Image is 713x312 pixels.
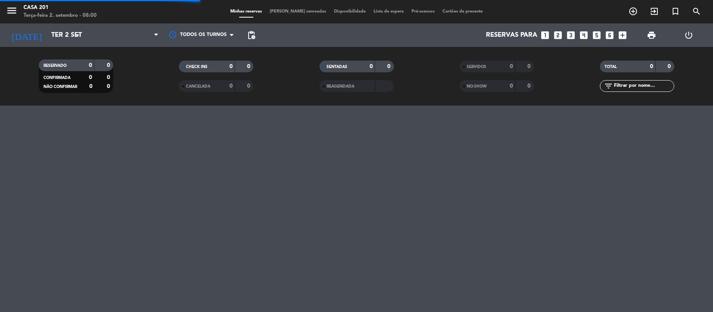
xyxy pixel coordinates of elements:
[692,7,701,16] i: search
[186,84,210,88] span: CANCELADA
[605,65,617,69] span: TOTAL
[89,75,92,80] strong: 0
[107,63,112,68] strong: 0
[467,65,486,69] span: SERVIDOS
[650,64,653,69] strong: 0
[247,64,252,69] strong: 0
[330,9,370,14] span: Disponibilidade
[370,64,373,69] strong: 0
[6,27,47,44] i: [DATE]
[229,64,233,69] strong: 0
[107,84,112,89] strong: 0
[467,84,487,88] span: NO-SHOW
[226,9,266,14] span: Minhas reservas
[266,9,330,14] span: [PERSON_NAME] semeadas
[527,83,532,89] strong: 0
[23,12,97,20] div: Terça-feira 2. setembro - 08:00
[408,9,439,14] span: Pré-acessos
[43,85,77,89] span: NÃO CONFIRMAR
[387,64,392,69] strong: 0
[670,23,707,47] div: LOG OUT
[647,30,656,40] span: print
[89,84,92,89] strong: 0
[510,64,513,69] strong: 0
[73,30,82,40] i: arrow_drop_down
[540,30,550,40] i: looks_one
[439,9,487,14] span: Cartões de presente
[327,65,347,69] span: SENTADAS
[668,64,672,69] strong: 0
[247,83,252,89] strong: 0
[527,64,532,69] strong: 0
[486,32,537,39] span: Reservas para
[579,30,589,40] i: looks_4
[43,64,67,68] span: RESERVADO
[592,30,602,40] i: looks_5
[628,7,638,16] i: add_circle_outline
[89,63,92,68] strong: 0
[327,84,354,88] span: REAGENDADA
[553,30,563,40] i: looks_two
[43,76,70,80] span: CONFIRMADA
[650,7,659,16] i: exit_to_app
[186,65,208,69] span: CHECK INS
[684,30,693,40] i: power_settings_new
[617,30,628,40] i: add_box
[370,9,408,14] span: Lista de espera
[23,4,97,12] div: Casa 201
[566,30,576,40] i: looks_3
[604,81,613,91] i: filter_list
[605,30,615,40] i: looks_6
[229,83,233,89] strong: 0
[6,5,18,19] button: menu
[671,7,680,16] i: turned_in_not
[247,30,256,40] span: pending_actions
[6,5,18,16] i: menu
[613,82,674,90] input: Filtrar por nome...
[510,83,513,89] strong: 0
[107,75,112,80] strong: 0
